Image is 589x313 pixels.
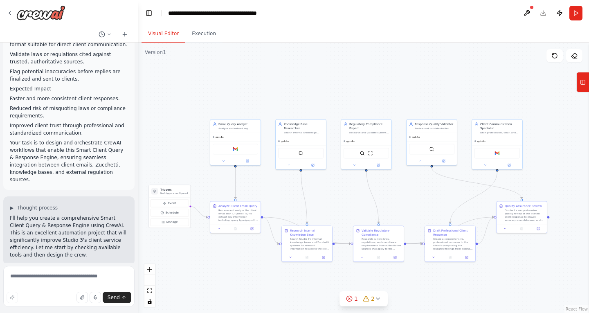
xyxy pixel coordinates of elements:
[346,140,355,143] span: gpt-4o
[433,237,473,250] div: Create a comprehensive, professional response to the client's query using the research findings f...
[317,255,330,260] button: Open in side panel
[76,292,88,303] button: Upload files
[354,295,358,303] span: 1
[218,209,258,222] div: Retrieve and analyze the client email with ID {email_id} to extract key information including: qu...
[10,205,13,211] span: ▶
[10,205,58,211] button: ▶Thought process
[233,167,237,199] g: Edge from 50c792e7-2a5e-49a6-8b9a-b8708c801afa to c17f1d0b-dcdc-4839-ad53-522a90dbf8c0
[480,122,520,130] div: Client Communication Specialist
[160,191,188,195] p: No triggers configured
[10,51,128,65] p: Validate laws or regulations cited against trusted, authoritative sources.
[441,255,459,260] button: No output available
[364,167,380,223] g: Edge from a0fec6de-15d8-4968-b353-102f01917577 to f7dce043-3799-4d05-bed6-fdc8504cceab
[185,25,223,43] button: Execution
[263,215,279,246] g: Edge from c17f1d0b-dcdc-4839-ad53-522a90dbf8c0 to 2d2bedd9-3c4c-44dc-b408-6e743b12ea81
[10,85,128,92] p: Expected Impact
[429,167,524,199] g: Edge from 701d57c3-5305-49c8-bf7e-b5a6b5243fe3 to c8923c31-440d-4c3c-99cc-fe47708addda
[144,296,155,307] button: toggle interactivity
[299,167,309,223] g: Edge from 30cc3d0c-6daa-40da-805c-ca2d812db914 to 2d2bedd9-3c4c-44dc-b408-6e743b12ea81
[425,225,476,262] div: Draft Professional Client ResponseCreate a comprehensive, professional response to the client's q...
[144,286,155,296] button: fit view
[144,264,155,307] div: React Flow controls
[360,151,364,155] img: SerperDevTool
[496,201,547,233] div: Quality Assurance ReviewConduct a comprehensive quality review of the drafted client response to ...
[480,131,520,134] div: Draft professional, clear, and comprehensive responses to client queries about {query_topic}, ens...
[349,122,389,130] div: Regulatory Compliance Expert
[210,201,261,233] div: Analyze Client Email QueryRetrieve and analyze the client email with ID {email_id} to extract key...
[144,264,155,275] button: zoom in
[16,5,65,20] img: Logo
[368,151,373,155] img: ScrapeWebsiteTool
[95,29,115,39] button: Switch to previous chat
[160,187,188,191] h3: Triggers
[366,162,390,167] button: Open in side panel
[151,218,189,226] button: Manage
[432,158,455,163] button: Open in side panel
[281,140,289,143] span: gpt-4o
[362,228,401,236] div: Validate Regulatory Compliance
[497,162,521,167] button: Open in side panel
[210,119,261,165] div: Email Query AnalystAnalyze and extract key information from client emails, identifying the type o...
[460,255,474,260] button: Open in side panel
[281,225,333,262] div: Research Internal Knowledge BaseSearch Studio 3's internal knowledge bases and Zucchetti systems ...
[505,209,544,222] div: Conduct a comprehensive quality review of the drafted client response to ensure accuracy, complet...
[290,228,330,236] div: Research Internal Knowledge Base
[216,135,224,139] span: gpt-4o
[429,146,434,151] img: SerperDevTool
[505,204,542,208] div: Quality Assurance Review
[341,119,392,169] div: Regulatory Compliance ExpertResearch and validate current laws, regulations, and compliance requi...
[370,255,387,260] button: No output available
[448,171,499,223] g: Edge from bd40dec7-eb81-4e23-8d83-90df1e8a4d2e to 6ae21f38-a748-49a8-a320-c14ba55cc21d
[166,211,179,215] span: Schedule
[168,9,286,17] nav: breadcrumb
[7,292,18,303] button: Improve this prompt
[145,49,166,56] div: Version 1
[478,215,494,246] g: Edge from 6ae21f38-a748-49a8-a320-c14ba55cc21d to c8923c31-440d-4c3c-99cc-fe47708addda
[495,151,499,155] img: Gmail
[233,146,238,151] img: Gmail
[290,237,330,250] div: Search Studio 3's internal knowledge bases and Zucchetti systems for relevant information related...
[415,127,454,130] div: Review and validate drafted responses for accuracy, completeness, and compliance, cross-checking ...
[118,29,131,39] button: Start a new chat
[513,226,530,231] button: No output available
[284,131,324,134] div: Search internal knowledge bases and Zucchetti systems to find relevant precedents, procedures, an...
[263,215,351,246] g: Edge from c17f1d0b-dcdc-4839-ad53-522a90dbf8c0 to f7dce043-3799-4d05-bed6-fdc8504cceab
[166,220,178,224] span: Manage
[245,226,259,231] button: Open in side panel
[10,122,128,137] p: Improved client trust through professional and standardized communication.
[477,140,486,143] span: gpt-4o
[415,122,454,126] div: Response Quality Validator
[298,151,303,155] img: QdrantVectorSearchTool
[388,255,402,260] button: Open in side panel
[362,237,401,250] div: Research current laws, regulations, and compliance requirements from authoritative sources that a...
[190,204,207,219] g: Edge from triggers to c17f1d0b-dcdc-4839-ad53-522a90dbf8c0
[218,122,258,126] div: Email Query Analyst
[472,119,523,169] div: Client Communication SpecialistDraft professional, clear, and comprehensive responses to client q...
[371,295,375,303] span: 2
[108,294,120,301] span: Send
[10,105,128,119] p: Reduced risk of misquoting laws or compliance requirements.
[275,119,326,169] div: Knowledge Base ResearcherSearch internal knowledge bases and Zucchetti systems to find relevant p...
[301,162,324,167] button: Open in side panel
[10,68,128,83] p: Flag potential inaccuracies before replies are finalized and sent to clients.
[143,7,155,19] button: Hide left sidebar
[298,255,315,260] button: No output available
[236,158,259,163] button: Open in side panel
[151,199,189,207] button: Event
[142,25,185,43] button: Visual Editor
[10,214,128,259] p: I'll help you create a comprehensive Smart Client Query & Response Engine using CrewAI. This is a...
[151,209,189,216] button: Schedule
[412,135,420,139] span: gpt-4o
[168,201,176,205] span: Event
[531,226,545,231] button: Open in side panel
[17,205,58,211] span: Thought process
[90,292,101,303] button: Click to speak your automation idea
[433,228,473,236] div: Draft Professional Client Response
[218,127,258,130] div: Analyze and extract key information from client emails, identifying the type of query (payroll, H...
[10,139,128,183] p: Your task is to design and orchestrate CrewAI workflows that enable this Smart Client Query & Res...
[339,291,388,306] button: 12
[103,292,131,303] button: Send
[566,307,588,311] a: React Flow attribution
[227,226,244,231] button: No output available
[218,204,257,208] div: Analyze Client Email Query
